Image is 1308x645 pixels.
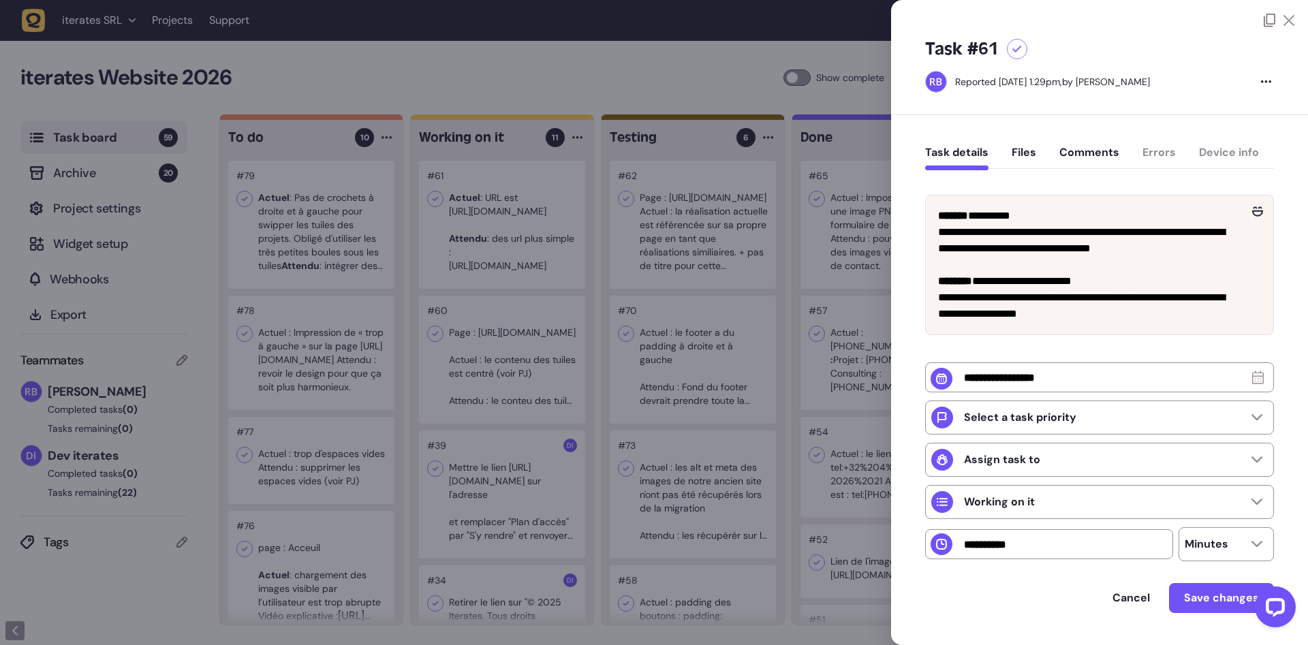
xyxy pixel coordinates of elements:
[964,453,1040,467] p: Assign task to
[1012,146,1036,170] button: Files
[964,411,1076,424] p: Select a task priority
[1099,584,1164,612] button: Cancel
[955,76,1062,88] div: Reported [DATE] 1.29pm,
[964,495,1035,509] p: Working on it
[1185,537,1228,551] p: Minutes
[1184,593,1259,603] span: Save changes
[1244,581,1301,638] iframe: LiveChat chat widget
[926,72,946,92] img: Rodolphe Balay
[925,38,999,60] h5: Task #61
[1112,593,1150,603] span: Cancel
[925,146,988,170] button: Task details
[955,75,1150,89] div: by [PERSON_NAME]
[1059,146,1119,170] button: Comments
[1169,583,1274,613] button: Save changes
